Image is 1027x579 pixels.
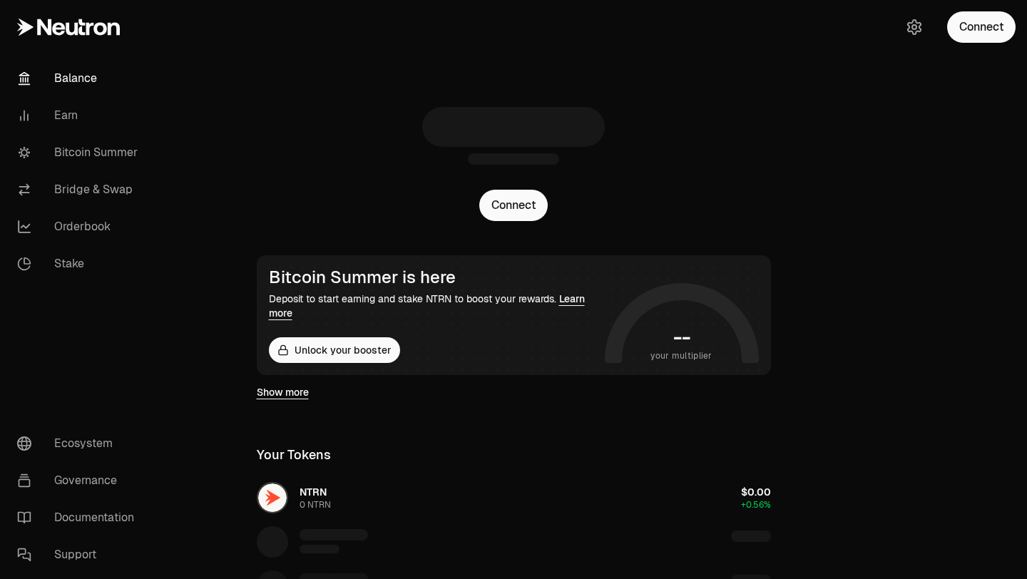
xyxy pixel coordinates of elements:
[6,245,154,282] a: Stake
[947,11,1016,43] button: Connect
[6,425,154,462] a: Ecosystem
[650,349,712,363] span: your multiplier
[257,445,331,465] div: Your Tokens
[6,171,154,208] a: Bridge & Swap
[6,499,154,536] a: Documentation
[269,292,599,320] div: Deposit to start earning and stake NTRN to boost your rewards.
[6,462,154,499] a: Governance
[6,60,154,97] a: Balance
[479,190,548,221] button: Connect
[6,134,154,171] a: Bitcoin Summer
[6,97,154,134] a: Earn
[673,326,690,349] h1: --
[269,267,599,287] div: Bitcoin Summer is here
[6,208,154,245] a: Orderbook
[257,385,309,399] a: Show more
[269,337,400,363] button: Unlock your booster
[6,536,154,573] a: Support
